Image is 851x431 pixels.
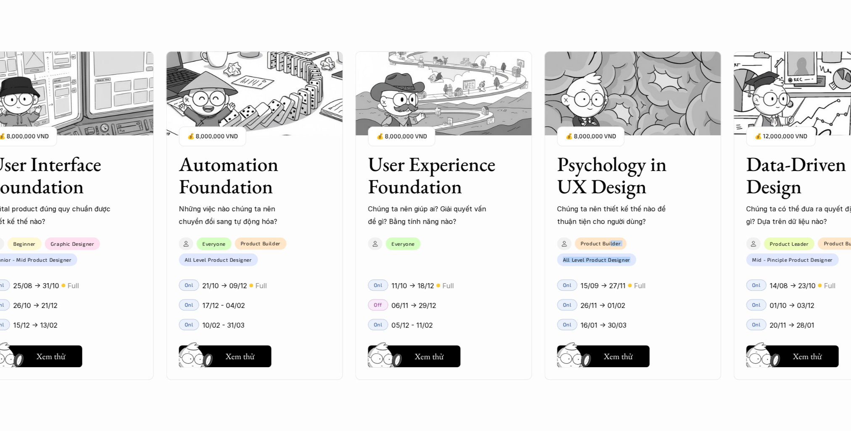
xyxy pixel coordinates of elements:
p: Everyone [203,241,226,247]
button: Xem thử [368,345,461,367]
p: All Level Product Designer [185,257,252,263]
p: Onl [374,321,382,327]
p: 🟡 [436,282,440,289]
h5: Xem thử [793,350,822,362]
h3: User Experience Foundation [368,153,498,197]
p: Off [374,302,382,307]
h3: Automation Foundation [179,153,309,197]
p: Full [256,279,267,292]
p: 20/11 -> 28/01 [770,319,814,331]
p: Full [824,279,835,292]
h5: Xem thử [415,350,444,362]
p: Mid - Pinciple Product Designer [752,257,833,263]
h5: Xem thử [604,350,633,362]
a: Xem thử [746,342,839,367]
p: All Level Product Designer [563,257,630,263]
p: 🟡 [818,282,822,289]
button: Xem thử [557,345,650,367]
p: Onl [184,282,193,288]
p: Everyone [392,241,415,247]
p: 💰 8,000,000 VND [566,131,616,142]
p: 14/08 -> 23/10 [770,279,816,292]
p: Onl [752,302,761,307]
p: 21/10 -> 09/12 [203,279,247,292]
h3: Psychology in UX Design [557,153,688,197]
p: Onl [563,282,572,288]
p: Product Builder [240,240,280,246]
p: Onl [374,282,382,288]
p: Full [443,279,454,292]
p: Những việc nào chúng ta nên chuyển đổi sang tự động hóa? [179,202,301,228]
p: 16/01 -> 30/03 [581,319,627,331]
button: Xem thử [746,345,839,367]
p: 💰 8,000,000 VND [187,131,238,142]
p: 06/11 -> 29/12 [392,299,436,312]
p: Product Builder [581,240,621,246]
a: Xem thử [557,342,650,367]
p: Onl [752,282,761,288]
p: 🟡 [628,282,632,289]
button: Xem thử [179,345,271,367]
p: Onl [563,302,572,307]
p: 26/11 -> 01/02 [581,299,625,312]
p: Onl [184,321,193,327]
p: Graphic Designer [50,241,94,247]
p: Onl [563,321,572,327]
p: Full [634,279,645,292]
p: Onl [184,302,193,307]
p: 01/10 -> 03/12 [770,299,814,312]
p: Chúng ta nên thiết kế thế nào để thuận tiện cho người dùng? [557,202,679,228]
p: 10/02 - 31/03 [203,319,245,331]
p: Chúng ta nên giúp ai? Giải quyết vấn đề gì? Bằng tính năng nào? [368,202,490,228]
p: Product Leader [770,241,809,247]
p: 🟡 [249,282,253,289]
p: 11/10 -> 18/12 [392,279,434,292]
h5: Xem thử [226,350,255,362]
p: Onl [752,321,761,327]
p: 05/12 - 11/02 [392,319,433,331]
a: Xem thử [179,342,271,367]
p: 💰 12,000,000 VND [755,131,807,142]
p: 💰 8,000,000 VND [377,131,427,142]
p: 17/12 - 04/02 [203,299,245,312]
a: Xem thử [368,342,461,367]
p: 15/09 -> 27/11 [581,279,626,292]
